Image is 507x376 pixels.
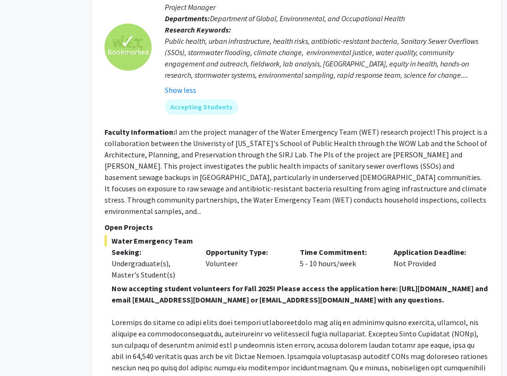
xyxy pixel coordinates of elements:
[165,84,196,96] button: Show less
[300,246,380,258] p: Time Commitment:
[165,25,231,34] b: Research Keywords:
[165,14,210,23] b: Departments:
[105,235,488,246] span: Water Emergency Team
[206,246,286,258] p: Opportunity Type:
[165,1,488,13] p: Project Manager
[112,284,488,304] strong: Now accepting student volunteers for Fall 2025! Please access the application here: [URL][DOMAIN_...
[165,35,488,81] div: Public health, urban infrastructure, health risks, antibiotic-resistant bacteria, Sanitary Sewer ...
[199,246,293,280] div: Volunteer
[386,246,481,280] div: Not Provided
[112,246,192,258] p: Seeking:
[105,127,487,216] fg-read-more: I am the project manager of the Water Emergency Team (WET) research project! This project is a co...
[210,14,405,23] span: Department of Global, Environmental, and Occupational Health
[112,258,192,280] div: Undergraduate(s), Master's Student(s)
[105,221,488,233] p: Open Projects
[7,334,40,369] iframe: Chat
[165,99,238,114] mat-chip: Accepting Students
[120,37,136,46] span: ✓
[293,246,387,280] div: 5 - 10 hours/week
[394,246,474,258] p: Application Deadline:
[105,127,175,137] b: Faculty Information:
[107,46,149,57] span: Bookmarked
